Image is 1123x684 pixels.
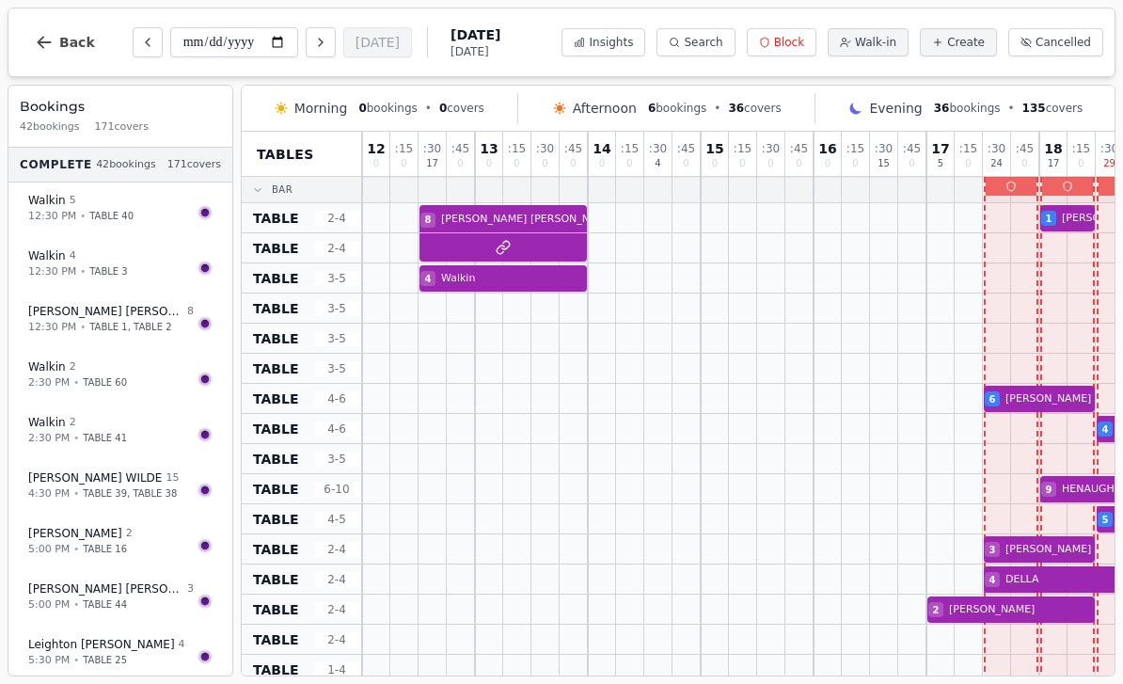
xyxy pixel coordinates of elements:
span: 171 covers [167,157,221,173]
span: 2:30 PM [28,431,70,447]
span: 3 - 5 [314,301,359,316]
span: [PERSON_NAME] [PERSON_NAME] [28,581,183,597]
span: TABLE [253,329,298,348]
span: Complete [20,157,92,172]
span: TABLE 41 [83,431,127,445]
span: Walkin [28,359,66,374]
span: • [73,597,79,612]
span: TABLE [253,269,298,288]
span: 2 [70,359,76,375]
span: 12 [367,142,385,155]
span: 4 - 6 [314,391,359,406]
span: 4 [1102,422,1109,437]
span: 18 [1044,142,1062,155]
span: 15 [166,470,179,486]
span: 0 [457,159,463,168]
span: : 45 [1016,143,1034,154]
button: [DATE] [343,27,412,57]
span: 4 [655,159,660,168]
span: [PERSON_NAME] [PERSON_NAME] [28,304,183,319]
span: [PERSON_NAME] [PERSON_NAME] [441,212,616,228]
span: 0 [683,159,688,168]
span: 9 [1046,483,1052,497]
span: : 45 [564,143,582,154]
span: 0 [965,159,971,168]
span: 4 - 6 [314,422,359,437]
span: : 30 [536,143,554,154]
span: Create [947,35,985,50]
span: TABLE [253,420,298,438]
span: 2 - 4 [314,241,359,256]
span: TABLE [253,630,298,649]
span: 2 [126,526,133,542]
span: : 30 [649,143,667,154]
span: Morning [294,99,348,118]
span: Leighton [PERSON_NAME] [28,637,175,652]
button: [PERSON_NAME] 25:00 PM•TABLE 16 [16,516,225,567]
span: [PERSON_NAME] [949,602,1095,618]
span: 4 - 5 [314,512,359,527]
span: 0 [825,159,830,168]
span: 6 - 10 [314,482,359,497]
span: 0 [486,159,492,168]
span: 2 - 4 [314,632,359,647]
span: bookings [934,101,1001,116]
span: 3 - 5 [314,331,359,346]
span: 12:30 PM [28,320,76,336]
span: 6 [648,102,656,115]
span: 17 [931,142,949,155]
span: TABLE [253,510,298,529]
span: bookings [358,101,417,116]
span: 0 [626,159,632,168]
button: Create [920,28,997,56]
span: TABLE 25 [83,653,127,667]
span: 2 - 4 [314,602,359,617]
span: 3 - 5 [314,361,359,376]
span: 2 - 4 [314,542,359,557]
button: Leighton [PERSON_NAME]45:30 PM•TABLE 25 [16,627,225,678]
span: 5:00 PM [28,597,70,613]
span: 0 [739,159,745,168]
span: Afternoon [573,99,637,118]
span: Walk-in [855,35,896,50]
span: 13 [480,142,498,155]
span: 36 [934,102,950,115]
h3: Bookings [20,97,221,116]
span: [DATE] [451,25,500,44]
span: covers [728,101,781,116]
button: Next day [306,27,336,57]
button: Previous day [133,27,163,57]
span: 0 [439,102,447,115]
button: Walk-in [828,28,909,56]
button: Walkin 512:30 PM•TABLE 40 [16,183,225,234]
span: TABLE [253,390,298,408]
span: 2 [70,415,76,431]
span: covers [439,101,484,116]
span: Back [59,36,95,49]
span: 4 [989,573,996,587]
span: : 15 [1072,143,1090,154]
span: TABLE [253,480,298,499]
button: Search [656,28,735,56]
span: 15 [705,142,723,155]
span: 17 [1048,159,1060,168]
button: Cancelled [1008,28,1103,56]
button: Block [747,28,816,56]
span: BAR [272,183,293,197]
button: Walkin 22:30 PM•TABLE 60 [16,349,225,401]
span: 0 [358,102,366,115]
span: Insights [589,35,633,50]
button: Insights [561,28,645,56]
span: TABLE 16 [83,542,127,556]
span: 5 [938,159,943,168]
span: TABLE 40 [89,209,134,223]
span: • [73,431,79,445]
span: 15 [878,159,890,168]
span: TABLE 39, TABLE 38 [83,486,177,501]
span: 3 [187,581,194,597]
span: : 15 [959,143,977,154]
span: • [73,375,79,390]
span: 1 - 4 [314,662,359,677]
span: Cancelled [1036,35,1091,50]
span: : 30 [762,143,780,154]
